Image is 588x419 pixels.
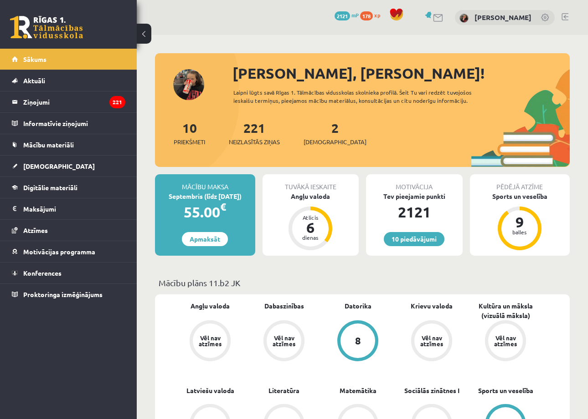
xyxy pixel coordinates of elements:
div: dienas [297,235,324,240]
a: Vēl nav atzīmes [173,320,247,363]
div: Tev pieejamie punkti [366,192,463,201]
div: Vēl nav atzīmes [419,335,444,347]
a: Aktuāli [12,70,125,91]
a: 10 piedāvājumi [384,232,444,246]
span: Priekšmeti [174,137,205,146]
a: Sports un veselība 9 balles [470,192,570,252]
div: Pēdējā atzīme [470,174,570,192]
a: 2121 mP [335,11,359,19]
a: Rīgas 1. Tālmācības vidusskola [10,16,83,39]
a: Motivācijas programma [12,241,125,262]
a: Vēl nav atzīmes [395,320,469,363]
div: Motivācija [366,174,463,192]
span: [DEMOGRAPHIC_DATA] [304,137,366,146]
a: 221Neizlasītās ziņas [229,120,280,146]
span: Aktuāli [23,76,45,85]
div: Laipni lūgts savā Rīgas 1. Tālmācības vidusskolas skolnieka profilā. Šeit Tu vari redzēt tuvojošo... [233,88,482,105]
span: Sākums [23,55,46,63]
div: [PERSON_NAME], [PERSON_NAME]! [232,62,570,84]
div: Vēl nav atzīmes [493,335,518,347]
a: Dabaszinības [264,301,304,311]
span: Motivācijas programma [23,247,95,256]
a: Kultūra un māksla (vizuālā māksla) [469,301,542,320]
span: Atzīmes [23,226,48,234]
a: Sociālās zinātnes I [404,386,459,395]
a: Vēl nav atzīmes [469,320,542,363]
legend: Ziņojumi [23,91,125,112]
a: Literatūra [268,386,299,395]
a: Latviešu valoda [186,386,234,395]
a: Sākums [12,49,125,70]
a: 2[DEMOGRAPHIC_DATA] [304,120,366,146]
span: Konferences [23,269,62,277]
a: Apmaksāt [182,232,228,246]
div: Vēl nav atzīmes [271,335,297,347]
span: mP [351,11,359,19]
span: 2121 [335,11,350,20]
div: Septembris (līdz [DATE]) [155,192,255,201]
a: [PERSON_NAME] [475,13,531,22]
a: [DEMOGRAPHIC_DATA] [12,156,125,177]
a: Matemātika [340,386,377,395]
span: Digitālie materiāli [23,183,77,192]
div: Sports un veselība [470,192,570,201]
a: Krievu valoda [411,301,453,311]
a: Informatīvie ziņojumi [12,113,125,134]
i: 221 [109,96,125,108]
div: 55.00 [155,201,255,223]
img: Oļesja Mikoļuka [459,14,469,23]
div: balles [506,229,533,235]
a: 10Priekšmeti [174,120,205,146]
a: Atzīmes [12,220,125,241]
span: Mācību materiāli [23,141,74,149]
a: Datorika [345,301,371,311]
span: € [220,200,226,213]
div: Angļu valoda [263,192,359,201]
span: 178 [360,11,373,20]
legend: Informatīvie ziņojumi [23,113,125,134]
a: Maksājumi [12,198,125,219]
span: Neizlasītās ziņas [229,137,280,146]
a: 178 xp [360,11,385,19]
a: Vēl nav atzīmes [247,320,321,363]
a: 8 [321,320,395,363]
span: xp [374,11,380,19]
a: Angļu valoda [191,301,230,311]
a: Ziņojumi221 [12,91,125,112]
legend: Maksājumi [23,198,125,219]
a: Mācību materiāli [12,134,125,155]
div: Tuvākā ieskaite [263,174,359,192]
div: 2121 [366,201,463,223]
span: [DEMOGRAPHIC_DATA] [23,162,95,170]
div: 9 [506,215,533,229]
div: 8 [355,336,361,346]
span: Proktoringa izmēģinājums [23,290,103,298]
p: Mācību plāns 11.b2 JK [159,277,566,289]
div: Vēl nav atzīmes [197,335,223,347]
a: Sports un veselība [478,386,533,395]
a: Proktoringa izmēģinājums [12,284,125,305]
a: Angļu valoda Atlicis 6 dienas [263,192,359,252]
div: 6 [297,220,324,235]
div: Mācību maksa [155,174,255,192]
div: Atlicis [297,215,324,220]
a: Digitālie materiāli [12,177,125,198]
a: Konferences [12,263,125,283]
